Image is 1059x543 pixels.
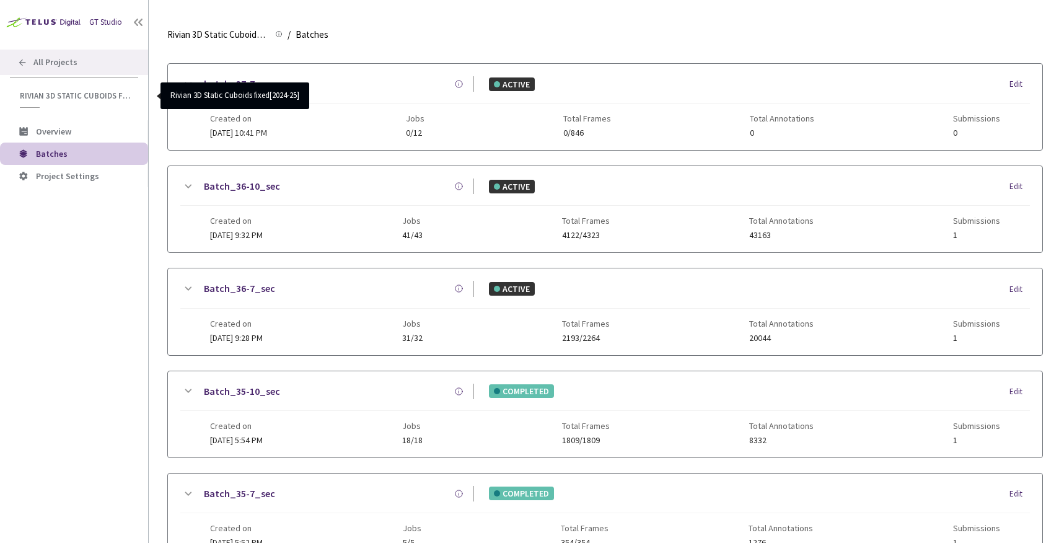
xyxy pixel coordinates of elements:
span: Submissions [953,421,1000,431]
span: Submissions [953,523,1000,533]
div: Edit [1009,283,1030,296]
div: Batch_36-10_secACTIVEEditCreated on[DATE] 9:32 PMJobs41/43Total Frames4122/4323Total Annotations4... [168,166,1042,252]
div: Batch_35-10_secCOMPLETEDEditCreated on[DATE] 5:54 PMJobs18/18Total Frames1809/1809Total Annotatio... [168,371,1042,457]
span: 0 [750,128,814,138]
div: Edit [1009,180,1030,193]
span: All Projects [33,57,77,68]
span: 0 [953,128,1000,138]
span: 2193/2264 [562,333,610,343]
span: Jobs [402,421,423,431]
span: 1 [953,436,1000,445]
span: 8332 [749,436,814,445]
span: Total Frames [561,523,609,533]
span: 43163 [749,231,814,240]
span: [DATE] 9:32 PM [210,229,263,241]
div: Edit [1009,78,1030,90]
span: Total Frames [563,113,611,123]
span: Created on [210,523,263,533]
a: batch_37-7_sec [204,76,275,92]
span: 4122/4323 [562,231,610,240]
span: Created on [210,216,263,226]
div: Edit [1009,386,1030,398]
span: Overview [36,126,71,137]
div: ACTIVE [489,77,535,91]
span: 18/18 [402,436,423,445]
span: Project Settings [36,170,99,182]
span: Total Frames [562,216,610,226]
span: Total Annotations [749,319,814,329]
span: [DATE] 9:28 PM [210,332,263,343]
li: / [288,27,291,42]
a: Batch_35-10_sec [204,384,280,399]
div: batch_37-7_secACTIVEEditCreated on[DATE] 10:41 PMJobs0/12Total Frames0/846Total Annotations0Submi... [168,64,1042,150]
span: Total Annotations [749,216,814,226]
span: Submissions [953,216,1000,226]
span: [DATE] 10:41 PM [210,127,267,138]
span: 41/43 [402,231,423,240]
a: Batch_36-10_sec [204,179,280,194]
span: 20044 [749,333,814,343]
span: Rivian 3D Static Cuboids fixed[2024-25] [20,90,131,101]
span: Created on [210,421,263,431]
span: 1 [953,231,1000,240]
span: Total Frames [562,319,610,329]
div: ACTIVE [489,180,535,193]
span: Created on [210,319,263,329]
span: 0/846 [563,128,611,138]
span: Total Annotations [749,523,813,533]
span: Total Annotations [749,421,814,431]
span: 1 [953,333,1000,343]
div: GT Studio [89,17,122,29]
span: Batches [36,148,68,159]
span: Jobs [406,113,424,123]
a: Batch_36-7_sec [204,281,275,296]
span: Batches [296,27,328,42]
span: 1809/1809 [562,436,610,445]
div: ACTIVE [489,282,535,296]
div: COMPLETED [489,384,554,398]
span: Rivian 3D Static Cuboids fixed[2024-25] [167,27,268,42]
span: Total Annotations [750,113,814,123]
span: Jobs [402,216,423,226]
span: Total Frames [562,421,610,431]
span: Jobs [403,523,421,533]
span: Jobs [402,319,423,329]
span: Created on [210,113,267,123]
span: 31/32 [402,333,423,343]
span: Submissions [953,319,1000,329]
div: Edit [1009,488,1030,500]
span: Submissions [953,113,1000,123]
div: Batch_36-7_secACTIVEEditCreated on[DATE] 9:28 PMJobs31/32Total Frames2193/2264Total Annotations20... [168,268,1042,355]
div: COMPLETED [489,487,554,500]
span: 0/12 [406,128,424,138]
span: [DATE] 5:54 PM [210,435,263,446]
a: Batch_35-7_sec [204,486,275,501]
